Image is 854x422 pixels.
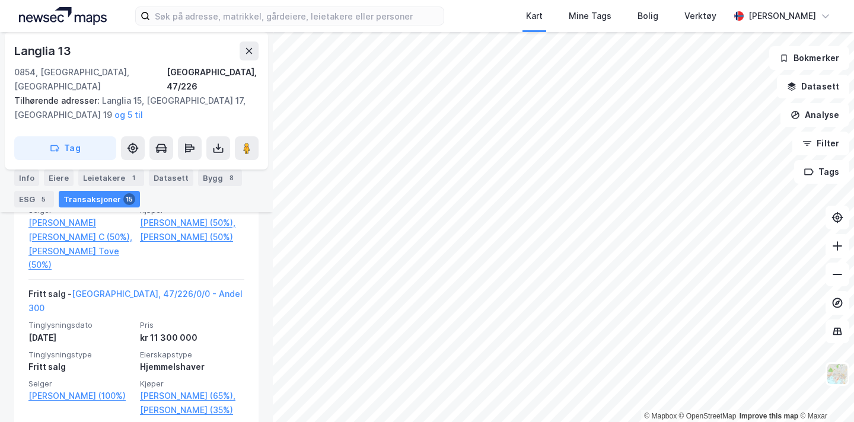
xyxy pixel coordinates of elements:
[140,230,244,244] a: [PERSON_NAME] (50%)
[569,9,611,23] div: Mine Tags
[150,7,444,25] input: Søk på adresse, matrikkel, gårdeiere, leietakere eller personer
[28,350,133,360] span: Tinglysningstype
[795,365,854,422] iframe: Chat Widget
[140,403,244,417] a: [PERSON_NAME] (35%)
[44,170,74,186] div: Eiere
[792,132,849,155] button: Filter
[780,103,849,127] button: Analyse
[59,191,140,207] div: Transaksjoner
[140,360,244,374] div: Hjemmelshaver
[28,289,243,313] a: [GEOGRAPHIC_DATA], 47/226/0/0 - Andel 300
[14,41,74,60] div: Langlia 13
[14,94,249,122] div: Langlia 15, [GEOGRAPHIC_DATA] 17, [GEOGRAPHIC_DATA] 19
[644,412,677,420] a: Mapbox
[638,9,658,23] div: Bolig
[123,193,135,205] div: 15
[14,191,54,207] div: ESG
[28,360,133,374] div: Fritt salg
[19,7,107,25] img: logo.a4113a55bc3d86da70a041830d287a7e.svg
[28,389,133,403] a: [PERSON_NAME] (100%)
[748,9,816,23] div: [PERSON_NAME]
[140,389,244,403] a: [PERSON_NAME] (65%),
[826,363,849,385] img: Z
[225,172,237,184] div: 8
[14,65,167,94] div: 0854, [GEOGRAPHIC_DATA], [GEOGRAPHIC_DATA]
[777,75,849,98] button: Datasett
[140,320,244,330] span: Pris
[28,331,133,345] div: [DATE]
[14,95,102,105] span: Tilhørende adresser:
[28,379,133,389] span: Selger
[167,65,259,94] div: [GEOGRAPHIC_DATA], 47/226
[28,320,133,330] span: Tinglysningsdato
[28,287,244,320] div: Fritt salg -
[128,172,139,184] div: 1
[140,216,244,230] a: [PERSON_NAME] (50%),
[769,46,849,70] button: Bokmerker
[198,170,242,186] div: Bygg
[794,160,849,184] button: Tags
[140,379,244,389] span: Kjøper
[28,216,133,244] a: [PERSON_NAME] [PERSON_NAME] C (50%),
[140,331,244,345] div: kr 11 300 000
[14,136,116,160] button: Tag
[37,193,49,205] div: 5
[28,244,133,273] a: [PERSON_NAME] Tove (50%)
[149,170,193,186] div: Datasett
[740,412,798,420] a: Improve this map
[679,412,737,420] a: OpenStreetMap
[140,350,244,360] span: Eierskapstype
[795,365,854,422] div: Kontrollprogram for chat
[526,9,543,23] div: Kart
[14,170,39,186] div: Info
[684,9,716,23] div: Verktøy
[78,170,144,186] div: Leietakere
